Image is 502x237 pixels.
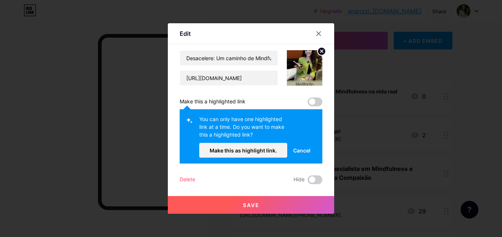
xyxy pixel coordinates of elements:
[294,175,305,184] span: Hide
[180,51,278,65] input: Title
[180,175,195,184] div: Delete
[168,196,334,214] button: Save
[243,202,260,208] span: Save
[293,147,311,154] span: Cancel
[180,97,245,106] div: Make this a highlighted link
[210,147,277,154] span: Make this as highlight link.
[287,50,322,86] img: link_thumbnail
[199,115,287,143] div: You can only have one highlighted link at a time. Do you want to make this a highlighted link?
[287,143,316,158] button: Cancel
[199,143,287,158] button: Make this as highlight link.
[180,29,191,38] div: Edit
[180,71,278,85] input: URL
